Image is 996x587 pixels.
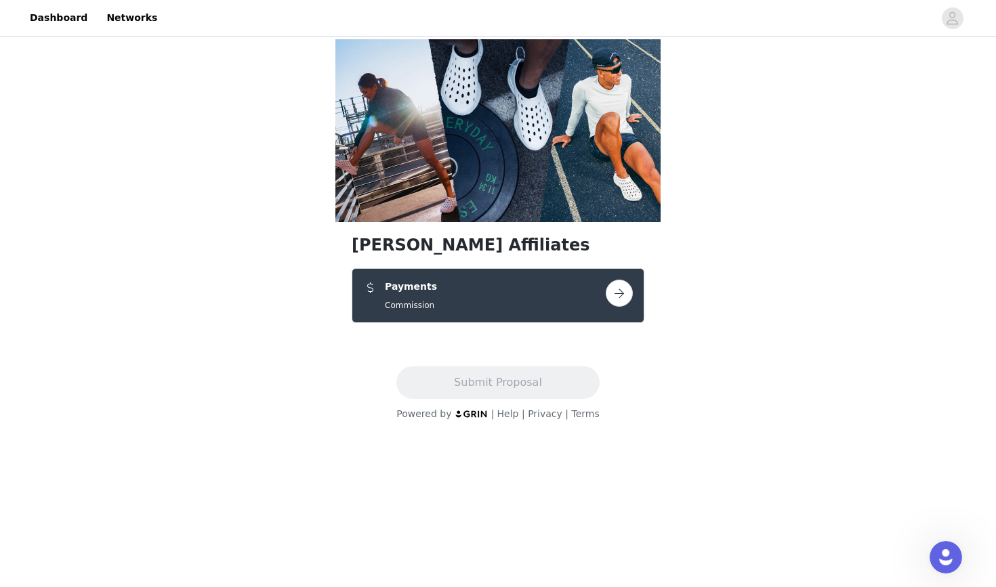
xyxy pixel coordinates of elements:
button: Submit Proposal [396,366,599,399]
a: Networks [98,3,165,33]
div: avatar [946,7,959,29]
img: campaign image [335,39,661,222]
a: Terms [571,408,599,419]
a: Help [497,408,519,419]
a: Privacy [528,408,562,419]
h1: [PERSON_NAME] Affiliates [352,233,644,257]
div: Payments [352,268,644,323]
span: Powered by [396,408,451,419]
img: logo [455,410,489,418]
h4: Payments [385,280,437,294]
span: | [565,408,568,419]
span: | [491,408,495,419]
iframe: Intercom live chat [930,541,962,573]
a: Dashboard [22,3,96,33]
span: | [522,408,525,419]
h5: Commission [385,299,437,311]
